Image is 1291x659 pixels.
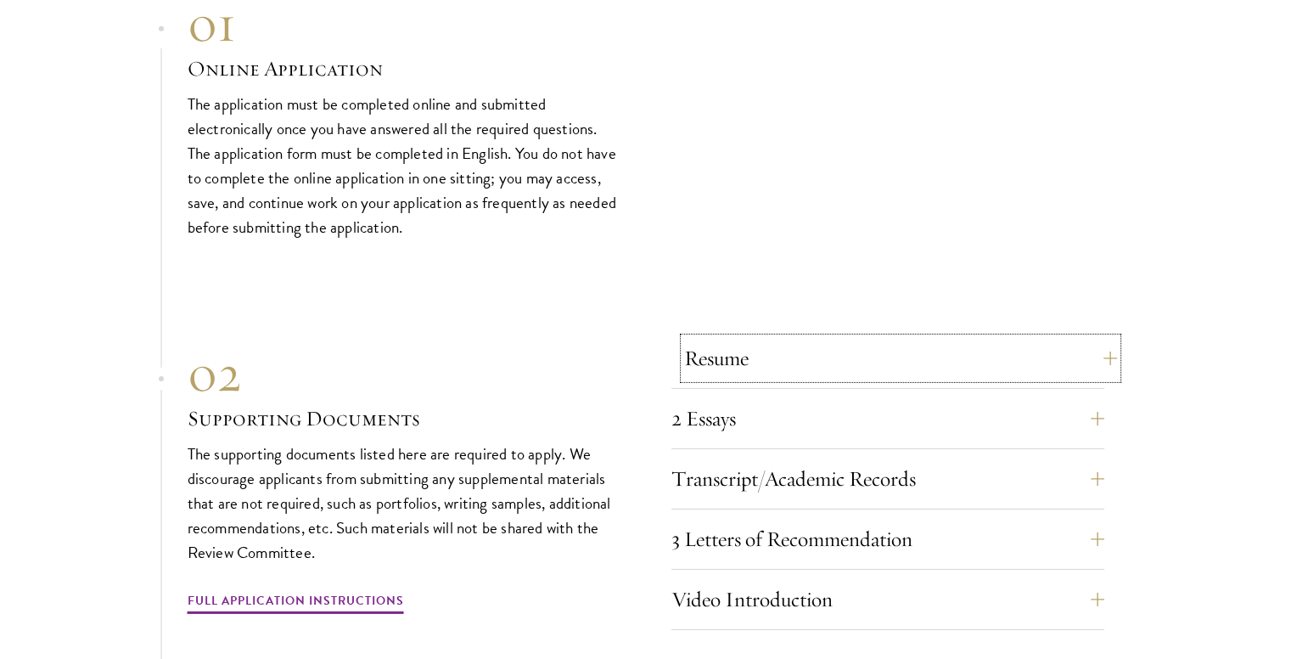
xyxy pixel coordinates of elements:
[671,579,1104,620] button: Video Introduction
[671,519,1104,560] button: 3 Letters of Recommendation
[671,459,1104,499] button: Transcript/Academic Records
[188,54,620,83] h3: Online Application
[671,398,1104,439] button: 2 Essays
[188,343,620,404] div: 02
[188,442,620,565] p: The supporting documents listed here are required to apply. We discourage applicants from submitt...
[188,590,404,617] a: Full Application Instructions
[188,404,620,433] h3: Supporting Documents
[684,338,1117,379] button: Resume
[188,92,620,239] p: The application must be completed online and submitted electronically once you have answered all ...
